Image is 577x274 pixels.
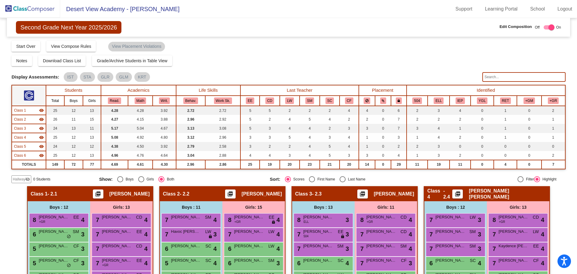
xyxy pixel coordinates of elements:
td: 0 [375,106,391,115]
td: 7 [391,124,406,133]
td: 4.61 [128,160,153,169]
mat-chip: IST [64,72,78,82]
td: 2 [542,151,565,160]
span: Second Grade Next Year 2025/2026 [16,21,121,34]
td: 13 [64,124,83,133]
td: 5 [240,106,260,115]
td: 4.38 [101,142,128,151]
a: Logout [553,4,577,14]
th: Keep away students [359,96,375,106]
td: 3.92 [153,142,176,151]
td: 1 [359,142,375,151]
span: Desert View Academy - [PERSON_NAME] [60,4,180,14]
td: 21 [320,160,339,169]
button: Print Students Details [452,189,463,199]
div: Girls [144,177,154,182]
td: 19 [428,160,450,169]
td: 12 [64,142,83,151]
div: Girls: 13 [487,201,549,213]
td: 0 [471,115,494,124]
td: 4.96 [101,151,128,160]
button: Work Sk. [214,97,232,104]
td: 4 [300,151,320,160]
td: 149 [46,160,64,169]
td: 0 [375,124,391,133]
td: 5 [240,124,260,133]
td: 13 [83,133,101,142]
td: 3 [391,133,406,142]
div: Filter [524,177,534,182]
div: Girls: 15 [222,201,285,213]
th: Identified [407,85,565,96]
td: 13 [83,106,101,115]
td: 1 [542,133,565,142]
td: 2.96 [205,133,240,142]
button: Download Class List [38,55,86,66]
span: Download Class List [43,58,81,63]
td: 2 [428,115,450,124]
button: SM [305,97,314,104]
td: 4.15 [128,115,153,124]
td: 12 [64,133,83,142]
span: Sort: [270,177,280,182]
span: Class 1 [31,191,47,197]
div: Boys [123,177,134,182]
td: 0 [517,115,541,124]
th: Last Teacher [240,85,359,96]
mat-icon: picture_as_pdf [359,191,366,199]
td: 3 [240,133,260,142]
button: Grade/Archive Students in Table View [92,55,172,66]
span: Show: [99,177,113,182]
td: 4 [300,133,320,142]
td: 2.88 [205,151,240,160]
td: 4 [428,124,450,133]
a: School [525,4,550,14]
span: Off [535,25,540,30]
button: Behav. [183,97,198,104]
th: Above Grade Level in Reading [542,96,565,106]
td: 2 [450,115,471,124]
td: 2 [391,142,406,151]
td: 25 [46,151,64,160]
td: 2.96 [176,160,205,169]
span: Class 4 [14,135,26,140]
span: Start Over [16,44,35,49]
td: 7 [542,160,565,169]
td: 2 [407,142,428,151]
td: 2 [300,106,320,115]
th: Girls [83,96,101,106]
td: 4.92 [128,133,153,142]
td: 20 [280,160,300,169]
button: Start Over [11,41,40,52]
th: Elisabeth English [240,96,260,106]
td: 0 [375,151,391,160]
td: 29 [391,160,406,169]
td: 26 [46,115,64,124]
mat-chip: GLM [116,72,132,82]
mat-icon: picture_as_pdf [454,191,461,199]
th: Placement [359,85,407,96]
td: 23 [300,160,320,169]
div: Boys : 11 [160,201,222,213]
td: 25 [240,160,260,169]
td: 3 [280,151,300,160]
td: 1 [407,133,428,142]
td: 4.30 [153,160,176,169]
td: 4 [391,151,406,160]
button: RET [500,97,511,104]
mat-chip: View Placement Violations [108,42,165,51]
th: Academics [101,85,176,96]
td: 2 [260,115,279,124]
td: 0 [517,133,541,142]
td: 2 [340,115,359,124]
td: 25 [46,106,64,115]
td: 2 [542,106,565,115]
span: [PERSON_NAME] [PERSON_NAME] [469,188,546,200]
td: 15 [83,115,101,124]
button: CD [265,97,274,104]
td: 4 [340,142,359,151]
span: Class 1 [14,108,26,113]
td: 2.58 [205,142,240,151]
mat-icon: visibility_off [25,177,30,182]
div: Highlight [540,177,557,182]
